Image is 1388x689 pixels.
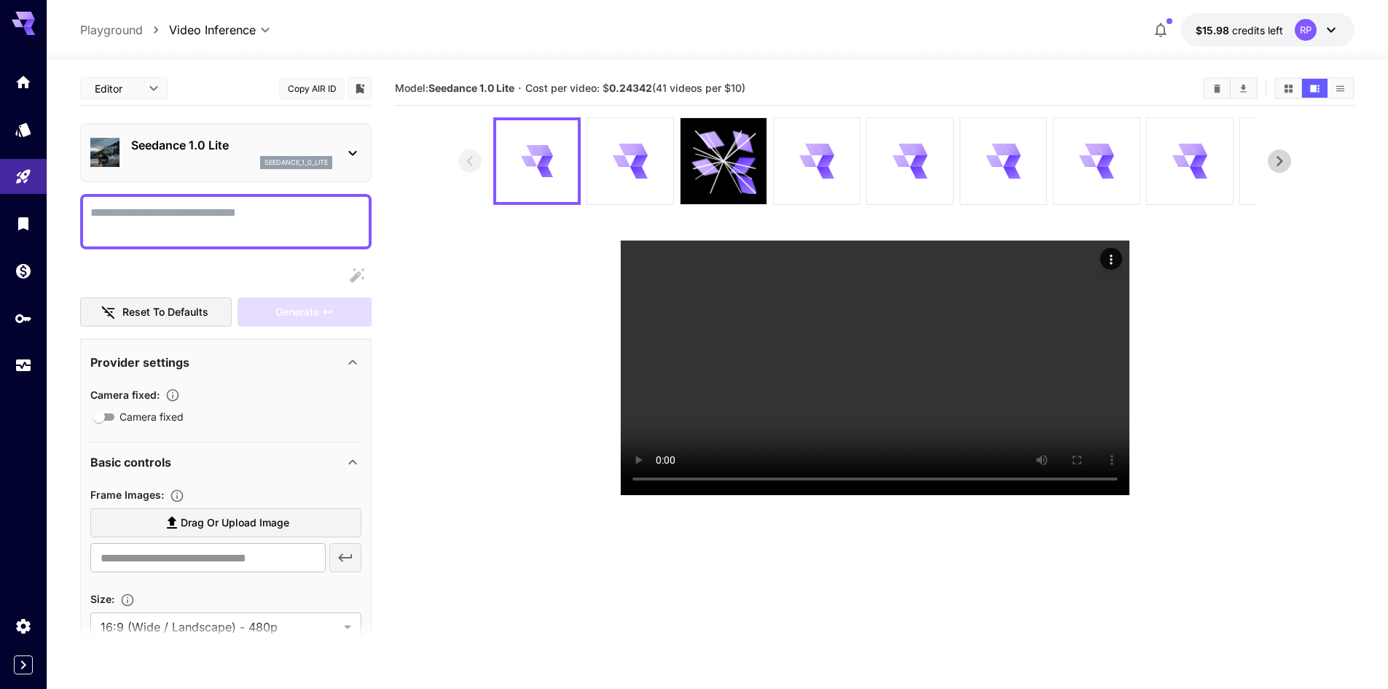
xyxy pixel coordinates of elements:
[395,82,514,94] span: Model:
[1328,79,1353,98] button: Show videos in list view
[1100,248,1122,270] div: Actions
[80,297,232,327] button: Reset to defaults
[15,214,32,233] div: Library
[90,345,361,380] div: Provider settings
[264,157,328,168] p: seedance_1_0_lite
[164,488,190,503] button: Upload frame images.
[90,389,160,401] span: Camera fixed :
[90,131,361,175] div: Seedance 1.0 Liteseedance_1_0_lite
[15,120,32,139] div: Models
[114,593,141,607] button: Adjust the dimensions of the generated image by specifying its width and height in pixels, or sel...
[90,508,361,538] label: Drag or upload image
[131,136,332,154] p: Seedance 1.0 Lite
[1276,79,1301,98] button: Show videos in grid view
[80,21,143,39] a: Playground
[80,21,169,39] nav: breadcrumb
[1295,19,1317,41] div: RP
[609,82,652,94] b: 0.24342
[1181,13,1354,47] button: $15.97648RP
[15,309,32,327] div: API Keys
[1302,79,1328,98] button: Show videos in video view
[1232,24,1283,36] span: credits left
[1196,24,1232,36] span: $15.98
[181,514,289,532] span: Drag or upload image
[279,78,345,99] button: Copy AIR ID
[15,262,32,280] div: Wallet
[1231,79,1256,98] button: Download All
[90,445,361,480] div: Basic controls
[15,357,32,375] div: Usage
[90,593,114,605] span: Size :
[14,655,33,674] button: Expand sidebar
[525,82,745,94] span: Cost per video: $ (41 videos per $10)
[1204,79,1230,98] button: Clear videos
[15,73,32,91] div: Home
[1196,23,1283,38] div: $15.97648
[90,454,171,471] p: Basic controls
[1274,77,1354,99] div: Show videos in grid viewShow videos in video viewShow videos in list view
[119,409,184,424] span: Camera fixed
[353,79,366,97] button: Add to library
[518,79,522,97] p: ·
[90,488,164,501] span: Frame Images :
[15,168,32,186] div: Playground
[428,82,514,94] b: Seedance 1.0 Lite
[169,21,256,39] span: Video Inference
[1203,77,1258,99] div: Clear videosDownload All
[90,354,189,371] p: Provider settings
[101,618,338,636] span: 16:9 (Wide / Landscape) - 480p
[15,617,32,635] div: Settings
[95,81,140,96] span: Editor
